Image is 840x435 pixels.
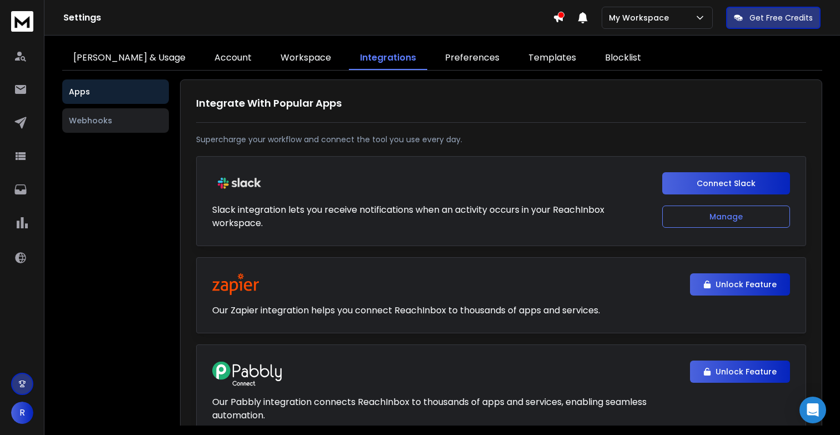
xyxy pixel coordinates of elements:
[690,273,790,296] button: Unlock Feature
[63,11,553,24] h1: Settings
[62,79,169,104] button: Apps
[196,134,806,145] p: Supercharge your workflow and connect the tool you use every day.
[62,47,197,70] a: [PERSON_NAME] & Usage
[203,47,263,70] a: Account
[690,361,790,383] button: Unlock Feature
[62,108,169,133] button: Webhooks
[11,402,33,424] button: R
[749,12,813,23] p: Get Free Credits
[212,396,679,422] p: Our Pabbly integration connects ReachInbox to thousands of apps and services, enabling seamless a...
[609,12,673,23] p: My Workspace
[212,203,651,230] p: Slack integration lets you receive notifications when an activity occurs in your ReachInbox works...
[662,206,790,228] button: Manage
[269,47,342,70] a: Workspace
[594,47,652,70] a: Blocklist
[434,47,511,70] a: Preferences
[517,47,587,70] a: Templates
[662,172,790,194] button: Connect Slack
[196,96,806,111] h1: Integrate With Popular Apps
[716,279,777,290] p: Unlock Feature
[716,366,777,377] p: Unlock Feature
[726,7,821,29] button: Get Free Credits
[349,47,427,70] a: Integrations
[799,397,826,423] div: Open Intercom Messenger
[11,11,33,32] img: logo
[212,304,600,317] p: Our Zapier integration helps you connect ReachInbox to thousands of apps and services.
